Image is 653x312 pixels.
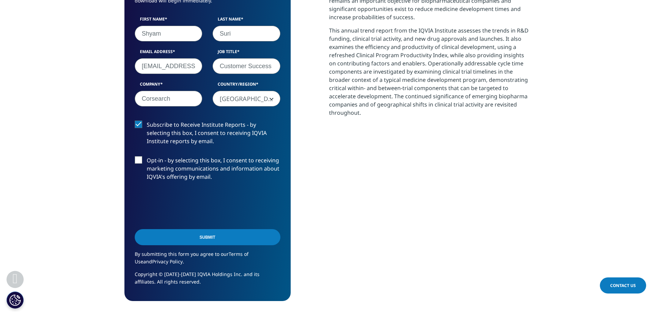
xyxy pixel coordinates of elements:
input: Submit [135,229,280,245]
p: This annual trend report from the IQVIA Institute assesses the trends in R&D funding, clinical tr... [329,26,529,122]
label: Company [135,81,203,91]
label: First Name [135,16,203,26]
iframe: reCAPTCHA [135,192,239,219]
p: By submitting this form you agree to our and . [135,250,280,271]
label: Email Address [135,49,203,58]
span: Contact Us [610,283,636,288]
label: Opt-in - by selecting this box, I consent to receiving marketing communications and information a... [135,156,280,185]
button: Cookies Settings [7,291,24,309]
p: Copyright © [DATE]-[DATE] IQVIA Holdings Inc. and its affiliates. All rights reserved. [135,271,280,291]
label: Subscribe to Receive Institute Reports - by selecting this box, I consent to receiving IQVIA Inst... [135,121,280,149]
a: Contact Us [600,277,646,294]
label: Last Name [213,16,280,26]
label: Country/Region [213,81,280,91]
span: United States [213,91,280,107]
label: Job Title [213,49,280,58]
a: Privacy Policy [152,258,183,265]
